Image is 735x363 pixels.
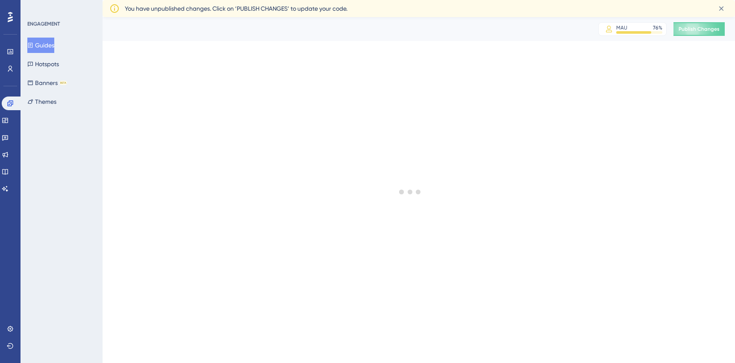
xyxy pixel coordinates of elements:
[27,94,56,109] button: Themes
[673,22,725,36] button: Publish Changes
[125,3,347,14] span: You have unpublished changes. Click on ‘PUBLISH CHANGES’ to update your code.
[27,75,67,91] button: BannersBETA
[27,56,59,72] button: Hotspots
[679,26,720,32] span: Publish Changes
[59,81,67,85] div: BETA
[616,24,627,31] div: MAU
[27,20,60,27] div: ENGAGEMENT
[653,24,662,31] div: 76 %
[27,38,54,53] button: Guides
